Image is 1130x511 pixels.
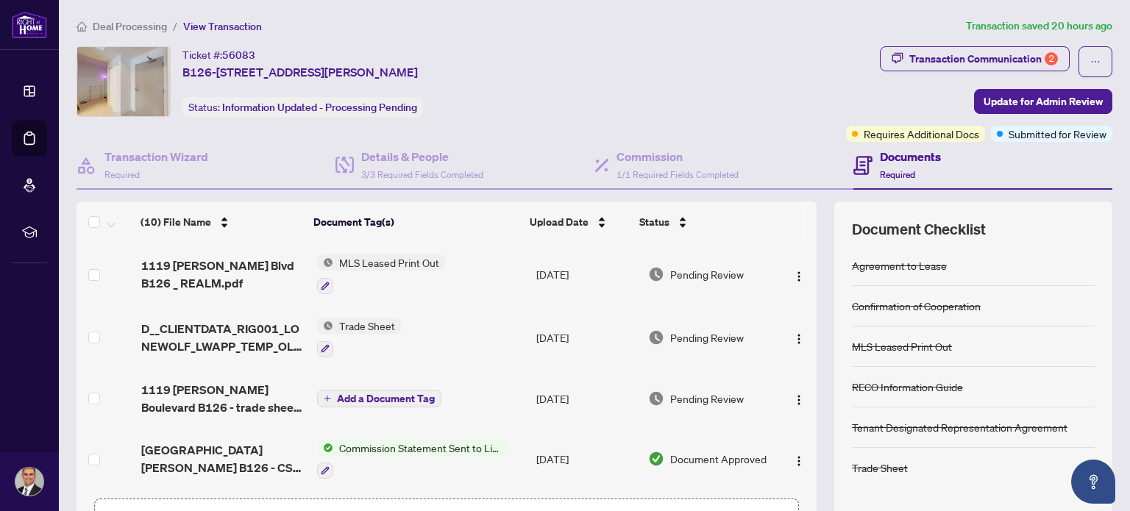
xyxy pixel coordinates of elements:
[183,20,262,33] span: View Transaction
[670,329,744,346] span: Pending Review
[880,148,941,165] h4: Documents
[787,326,811,349] button: Logo
[1045,52,1058,65] div: 2
[633,201,767,243] th: Status
[93,20,167,33] span: Deal Processing
[639,214,669,230] span: Status
[530,306,642,369] td: [DATE]
[77,47,170,116] img: IMG-W12429994_1.jpg
[1071,460,1115,504] button: Open asap
[361,169,483,180] span: 3/3 Required Fields Completed
[852,460,908,476] div: Trade Sheet
[793,394,805,406] img: Logo
[880,169,915,180] span: Required
[135,201,308,243] th: (10) File Name
[317,440,333,456] img: Status Icon
[12,11,47,38] img: logo
[317,389,441,408] button: Add a Document Tag
[182,97,423,117] div: Status:
[222,101,417,114] span: Information Updated - Processing Pending
[966,18,1112,35] article: Transaction saved 20 hours ago
[909,47,1058,71] div: Transaction Communication
[530,369,642,428] td: [DATE]
[182,46,255,63] div: Ticket #:
[880,46,1070,71] button: Transaction Communication2
[173,18,177,35] li: /
[317,318,401,357] button: Status IconTrade Sheet
[222,49,255,62] span: 56083
[337,393,435,404] span: Add a Document Tag
[670,451,767,467] span: Document Approved
[648,451,664,467] img: Document Status
[852,379,963,395] div: RECO Information Guide
[317,254,333,271] img: Status Icon
[530,428,642,491] td: [DATE]
[852,338,952,354] div: MLS Leased Print Out
[361,148,483,165] h4: Details & People
[104,169,140,180] span: Required
[524,201,633,243] th: Upload Date
[1009,126,1106,142] span: Submitted for Review
[333,254,445,271] span: MLS Leased Print Out
[317,440,508,479] button: Status IconCommission Statement Sent to Listing Brokerage
[141,441,305,476] span: [GEOGRAPHIC_DATA][PERSON_NAME] B126 - CS to listing brokerage.pdf
[15,468,43,496] img: Profile Icon
[141,320,305,355] span: D__CLIENTDATA_RIG001_LONEWOLF_LWAPP_TEMP_OL0X8BCVFRX 1.pdf
[317,390,441,407] button: Add a Document Tag
[852,419,1067,435] div: Tenant Designated Representation Agreement
[317,318,333,334] img: Status Icon
[787,447,811,471] button: Logo
[616,148,739,165] h4: Commission
[141,381,305,416] span: 1119 [PERSON_NAME] Boulevard B126 - trade sheet - [PERSON_NAME] to review.pdf
[670,390,744,407] span: Pending Review
[333,318,401,334] span: Trade Sheet
[308,201,524,243] th: Document Tag(s)
[793,333,805,345] img: Logo
[852,298,981,314] div: Confirmation of Cooperation
[974,89,1112,114] button: Update for Admin Review
[984,90,1103,113] span: Update for Admin Review
[1090,57,1101,67] span: ellipsis
[104,148,208,165] h4: Transaction Wizard
[793,271,805,282] img: Logo
[616,169,739,180] span: 1/1 Required Fields Completed
[648,390,664,407] img: Document Status
[77,21,87,32] span: home
[787,387,811,410] button: Logo
[141,257,305,292] span: 1119 [PERSON_NAME] Blvd B126 _ REALM.pdf
[852,257,947,274] div: Agreement to Lease
[182,63,418,81] span: B126-[STREET_ADDRESS][PERSON_NAME]
[530,214,589,230] span: Upload Date
[333,440,508,456] span: Commission Statement Sent to Listing Brokerage
[324,395,331,402] span: plus
[864,126,979,142] span: Requires Additional Docs
[530,243,642,306] td: [DATE]
[141,214,211,230] span: (10) File Name
[648,329,664,346] img: Document Status
[648,266,664,282] img: Document Status
[793,455,805,467] img: Logo
[787,262,811,286] button: Logo
[852,219,986,240] span: Document Checklist
[670,266,744,282] span: Pending Review
[317,254,445,294] button: Status IconMLS Leased Print Out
